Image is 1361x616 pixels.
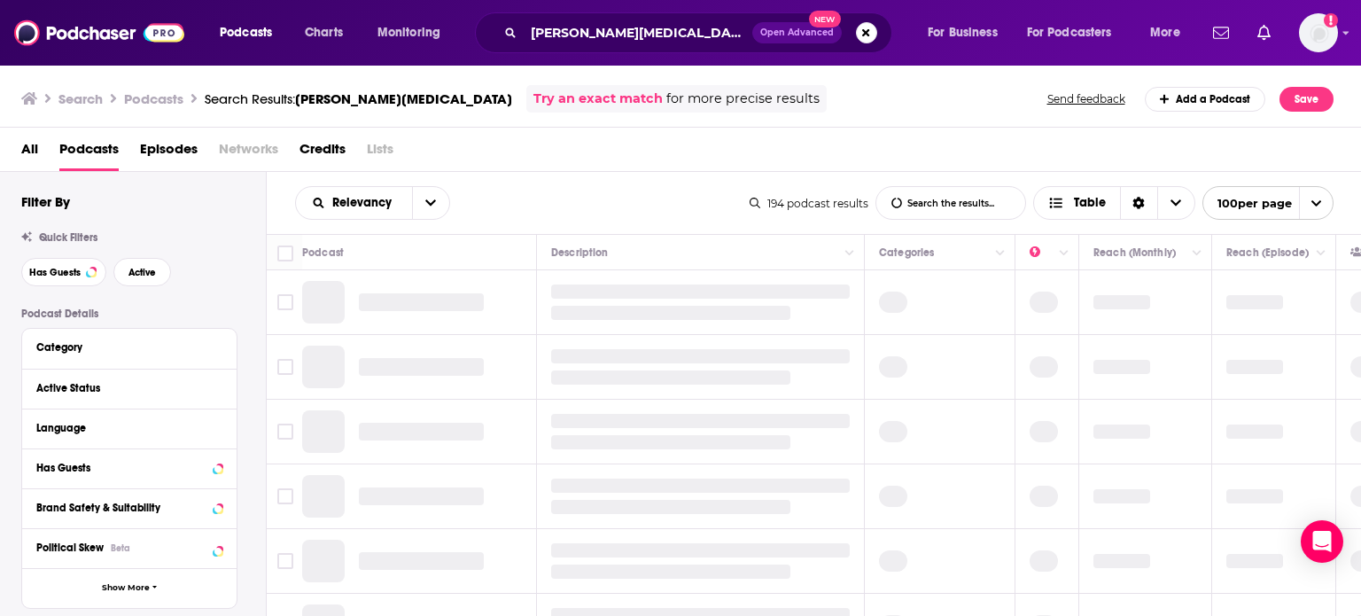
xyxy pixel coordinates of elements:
span: 100 per page [1203,190,1292,217]
span: Has Guests [29,268,81,277]
span: New [809,11,841,27]
div: Description [551,242,608,263]
button: Has Guests [21,258,106,286]
button: open menu [1138,19,1202,47]
h3: Podcasts [124,90,183,107]
div: 194 podcast results [750,197,868,210]
span: Political Skew [36,542,104,554]
div: Reach (Episode) [1226,242,1309,263]
button: Political SkewBeta [36,536,222,558]
button: Language [36,417,222,439]
span: Charts [305,20,343,45]
div: Search podcasts, credits, & more... [492,12,909,53]
div: Beta [111,542,130,554]
span: Toggle select row [277,553,293,569]
span: Toggle select row [277,359,293,375]
button: Column Actions [1310,243,1332,264]
div: Brand Safety & Suitability [36,502,207,514]
button: open menu [296,197,412,209]
span: More [1150,20,1180,45]
span: Toggle select row [277,424,293,440]
p: Podcast Details [21,308,237,320]
a: Search Results:[PERSON_NAME][MEDICAL_DATA] [205,90,512,107]
span: For Podcasters [1027,20,1112,45]
button: Column Actions [990,243,1011,264]
button: Active [113,258,171,286]
div: Language [36,422,211,434]
img: Podchaser - Follow, Share and Rate Podcasts [14,16,184,50]
div: Categories [879,242,934,263]
input: Search podcasts, credits, & more... [524,19,752,47]
a: All [21,135,38,171]
button: Category [36,336,222,358]
button: open menu [412,187,449,219]
button: Column Actions [1186,243,1208,264]
button: Send feedback [1042,91,1131,106]
button: Column Actions [1054,243,1075,264]
div: Reach (Monthly) [1093,242,1176,263]
button: Save [1279,87,1334,112]
h2: Choose List sort [295,186,450,220]
div: Has Guests [36,462,207,474]
a: Episodes [140,135,198,171]
button: open menu [365,19,463,47]
button: open menu [207,19,295,47]
span: Podcasts [220,20,272,45]
button: open menu [1202,186,1334,220]
h3: Search [58,90,103,107]
div: Search Results: [205,90,512,107]
a: Try an exact match [533,89,663,109]
div: Category [36,341,211,354]
span: for more precise results [666,89,820,109]
button: Has Guests [36,456,222,479]
img: User Profile [1299,13,1338,52]
a: Show notifications dropdown [1250,18,1278,48]
button: Show profile menu [1299,13,1338,52]
div: Active Status [36,382,211,394]
a: Podcasts [59,135,119,171]
button: Active Status [36,377,222,399]
span: Monitoring [377,20,440,45]
span: Toggle select row [277,294,293,310]
span: Toggle select row [277,488,293,504]
a: Show notifications dropdown [1206,18,1236,48]
a: Charts [293,19,354,47]
span: Logged in as Bcprpro33 [1299,13,1338,52]
button: Brand Safety & Suitability [36,496,222,519]
button: Show More [22,568,237,608]
div: Power Score [1030,242,1054,263]
h2: Filter By [21,193,70,210]
span: Lists [367,135,393,171]
span: Show More [102,583,150,593]
span: Quick Filters [39,231,97,244]
div: Podcast [302,242,344,263]
a: Credits [299,135,346,171]
span: Open Advanced [760,28,834,37]
button: Open AdvancedNew [752,22,842,43]
a: Add a Podcast [1145,87,1266,112]
svg: Add a profile image [1324,13,1338,27]
span: Table [1074,197,1106,209]
div: Open Intercom Messenger [1301,520,1343,563]
button: open menu [915,19,1020,47]
span: For Business [928,20,998,45]
span: Relevancy [332,197,398,209]
span: Networks [219,135,278,171]
button: Choose View [1033,186,1195,220]
span: Active [128,268,156,277]
button: open menu [1015,19,1138,47]
span: [PERSON_NAME][MEDICAL_DATA] [295,90,512,107]
button: Column Actions [839,243,860,264]
div: Sort Direction [1120,187,1157,219]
